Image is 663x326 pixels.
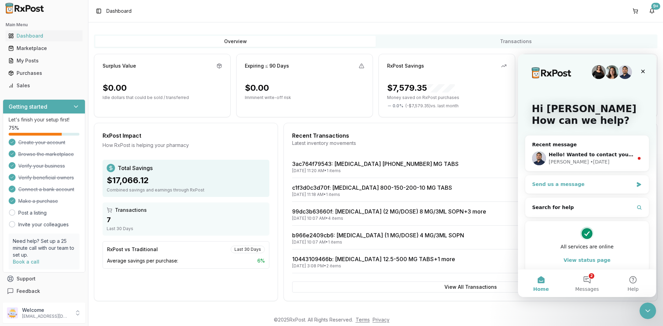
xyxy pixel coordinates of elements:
p: Money saved on RxPost purchases [387,95,507,100]
span: Transactions [115,207,147,214]
div: Dashboard [8,32,80,39]
span: Verify beneficial owners [18,174,74,181]
p: Welcome [22,307,70,314]
div: • [DATE] [72,104,92,111]
button: My Posts [3,55,85,66]
div: Expiring ≤ 90 Days [245,62,289,69]
span: Verify your business [18,162,65,169]
span: Search for help [14,150,56,157]
span: Dashboard [106,8,132,14]
div: All services are online [14,189,124,196]
a: Purchases [6,67,83,79]
div: [DATE] 11:20 AM • 1 items [292,168,459,174]
span: Messages [57,233,81,237]
button: Help [92,215,138,243]
button: Purchases [3,68,85,79]
img: RxPost Logo [3,3,47,14]
span: 0.0 % [393,103,403,109]
a: Book a call [13,259,39,265]
div: Purchases [8,70,80,77]
button: View All Transactions [292,281,649,293]
p: Need help? Set up a 25 minute call with our team to set up. [13,238,75,258]
span: Browse the marketplace [18,151,74,158]
a: Post a listing [18,209,47,216]
div: RxPost Impact [103,131,269,140]
a: Privacy [373,317,390,323]
iframe: Intercom live chat [640,303,656,319]
div: Close [119,11,131,23]
h2: Main Menu [6,22,83,28]
button: Search for help [10,146,128,160]
div: How RxPost is helping your pharmacy [103,142,269,149]
a: Sales [6,79,83,92]
a: Dashboard [6,30,83,42]
button: Marketplace [3,43,85,54]
div: Send us a message [14,127,115,134]
div: My Posts [8,57,80,64]
div: Sales [8,82,80,89]
button: Sales [3,80,85,91]
a: b966e2409cb6: [MEDICAL_DATA] (1 MG/DOSE) 4 MG/3ML SOPN [292,232,464,239]
h3: Getting started [9,102,47,111]
button: 9+ [646,6,657,17]
div: Marketplace [8,45,80,52]
div: Send us a message [7,121,131,140]
span: ( - $7,579.35 ) vs. last month [405,103,459,109]
span: Connect a bank account [18,186,74,193]
button: Overview [95,36,376,47]
div: $0.00 [245,82,269,93]
a: c1f3d0c3d70f: [MEDICAL_DATA] 800-150-200-10 MG TABS [292,184,452,191]
span: Make a purchase [18,198,58,205]
div: Last 30 Days [107,226,265,231]
button: Feedback [3,285,85,297]
div: [DATE] 11:18 AM • 1 items [292,192,452,197]
div: Combined savings and earnings through RxPost [107,187,265,193]
span: Total Savings [118,164,153,172]
span: Help [109,233,121,237]
button: Dashboard [3,30,85,41]
nav: breadcrumb [106,8,132,14]
a: Terms [356,317,370,323]
iframe: Intercom live chat [518,54,656,297]
div: $17,066.12 [107,175,265,186]
div: [PERSON_NAME] [31,104,71,111]
div: $0.00 [103,82,127,93]
div: [DATE] 3:08 PM • 2 items [292,263,455,269]
div: 9+ [651,3,660,10]
div: [DATE] 10:07 AM • 4 items [292,216,486,221]
button: View status page [14,199,124,213]
span: 75 % [9,125,19,131]
a: My Posts [6,55,83,67]
span: Home [15,233,31,237]
a: Marketplace [6,42,83,55]
div: 7 [107,215,265,225]
div: Recent Transactions [292,131,649,140]
a: Invite your colleagues [18,221,69,228]
p: Imminent write-off risk [245,95,364,100]
button: Support [3,273,85,285]
div: RxPost Savings [387,62,424,69]
span: Feedback [17,288,40,295]
button: Messages [46,215,92,243]
a: 99dc3b63660f: [MEDICAL_DATA] (2 MG/DOSE) 8 MG/3ML SOPN+3 more [292,208,486,215]
span: Average savings per purchase: [107,257,178,264]
span: Create your account [18,139,65,146]
p: [EMAIL_ADDRESS][DOMAIN_NAME] [22,314,70,319]
button: Transactions [376,36,656,47]
div: Latest inventory movements [292,140,649,147]
a: 3ac764f79543: [MEDICAL_DATA] [PHONE_NUMBER] MG TABS [292,160,459,167]
div: RxPost vs Traditional [107,246,158,253]
div: Last 30 Days [231,246,265,253]
span: 6 % [257,257,265,264]
p: Let's finish your setup first! [9,116,79,123]
a: 10443109466b: [MEDICAL_DATA] 12.5-500 MG TABS+1 more [292,256,455,263]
